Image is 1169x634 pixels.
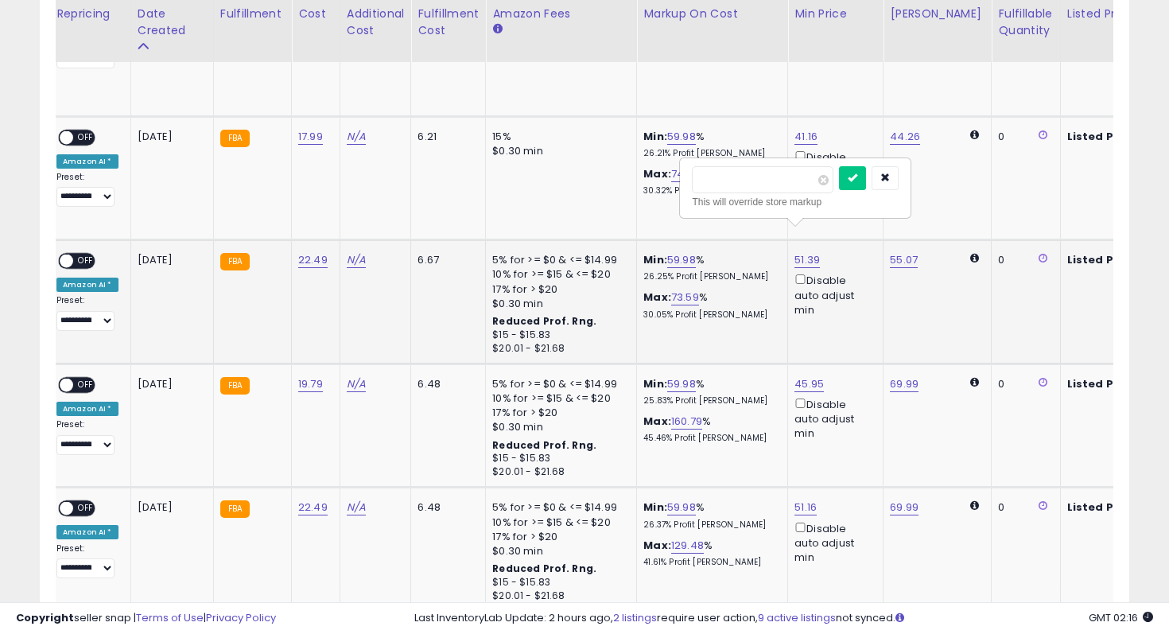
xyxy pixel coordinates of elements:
div: $15 - $15.83 [492,576,624,589]
div: Preset: [56,419,118,455]
a: 2 listings [613,610,657,625]
b: Min: [643,252,667,267]
a: 59.98 [667,252,696,268]
small: Amazon Fees. [492,22,502,37]
b: Reduced Prof. Rng. [492,314,596,328]
a: N/A [347,376,366,392]
b: Max: [643,414,671,429]
div: Min Price [794,6,876,22]
small: FBA [220,500,250,518]
b: Reduced Prof. Rng. [492,438,596,452]
a: N/A [347,500,366,515]
div: [DATE] [138,377,201,391]
p: 30.32% Profit [PERSON_NAME] [643,185,775,196]
div: Disable auto adjust min [794,519,871,566]
div: % [643,414,775,444]
div: Preset: [56,543,118,579]
div: % [643,539,775,568]
div: % [643,167,775,196]
a: 41.16 [794,129,818,145]
div: 5% for >= $0 & <= $14.99 [492,377,624,391]
b: Min: [643,376,667,391]
a: 22.49 [298,500,328,515]
a: Privacy Policy [206,610,276,625]
div: Fulfillment [220,6,285,22]
p: 45.46% Profit [PERSON_NAME] [643,433,775,444]
small: FBA [220,130,250,147]
div: Fulfillable Quantity [998,6,1053,39]
div: Repricing [56,6,124,22]
div: % [643,290,775,320]
div: $15 - $15.83 [492,452,624,465]
span: 2025-09-18 02:16 GMT [1089,610,1153,625]
a: 59.98 [667,376,696,392]
b: Max: [643,538,671,553]
b: Listed Price: [1067,376,1140,391]
a: 129.48 [671,538,704,554]
div: $20.01 - $21.68 [492,465,624,479]
div: [PERSON_NAME] [890,6,985,22]
b: Max: [643,166,671,181]
b: Min: [643,500,667,515]
b: Listed Price: [1067,129,1140,144]
span: OFF [73,502,99,515]
div: $0.30 min [492,420,624,434]
div: 5% for >= $0 & <= $14.99 [492,500,624,515]
div: $20.01 - $21.68 [492,342,624,356]
a: 69.99 [890,500,918,515]
div: $0.30 min [492,297,624,311]
span: OFF [73,378,99,391]
div: 15% [492,130,624,144]
div: 17% for > $20 [492,282,624,297]
a: 74.60 [671,166,700,182]
a: 69.99 [890,376,918,392]
a: 51.39 [794,252,820,268]
a: 55.07 [890,252,918,268]
a: 160.79 [671,414,702,430]
p: 41.61% Profit [PERSON_NAME] [643,557,775,568]
div: % [643,253,775,282]
a: 44.26 [890,129,920,145]
span: OFF [73,255,99,268]
div: 10% for >= $15 & <= $20 [492,267,624,282]
div: 6.48 [417,500,473,515]
div: Disable auto adjust min [794,271,871,317]
div: Disable auto adjust min [794,395,871,441]
p: 26.25% Profit [PERSON_NAME] [643,271,775,282]
div: Date Created [138,6,207,39]
div: 0 [998,130,1047,144]
div: [DATE] [138,130,201,144]
a: 9 active listings [758,610,836,625]
div: Amazon AI * [56,154,118,169]
div: Last InventoryLab Update: 2 hours ago, require user action, not synced. [414,611,1154,626]
a: Terms of Use [136,610,204,625]
div: Preset: [56,295,118,331]
span: OFF [73,130,99,144]
a: 45.95 [794,376,824,392]
div: Markup on Cost [643,6,781,22]
div: 0 [998,253,1047,267]
div: Disable auto adjust min [794,148,871,194]
b: Reduced Prof. Rng. [492,562,596,575]
div: [DATE] [138,253,201,267]
a: N/A [347,252,366,268]
b: Max: [643,290,671,305]
small: FBA [220,253,250,270]
a: 17.99 [298,129,323,145]
div: % [643,377,775,406]
div: [DATE] [138,500,201,515]
small: FBA [220,377,250,395]
div: Amazon AI * [56,402,118,416]
a: N/A [347,129,366,145]
div: 6.67 [417,253,473,267]
a: 22.49 [298,252,328,268]
strong: Copyright [16,610,74,625]
div: 17% for > $20 [492,406,624,420]
b: Min: [643,129,667,144]
div: % [643,130,775,159]
div: 17% for > $20 [492,530,624,544]
div: Additional Cost [347,6,405,39]
div: $0.30 min [492,144,624,158]
p: 26.37% Profit [PERSON_NAME] [643,519,775,531]
div: % [643,500,775,530]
